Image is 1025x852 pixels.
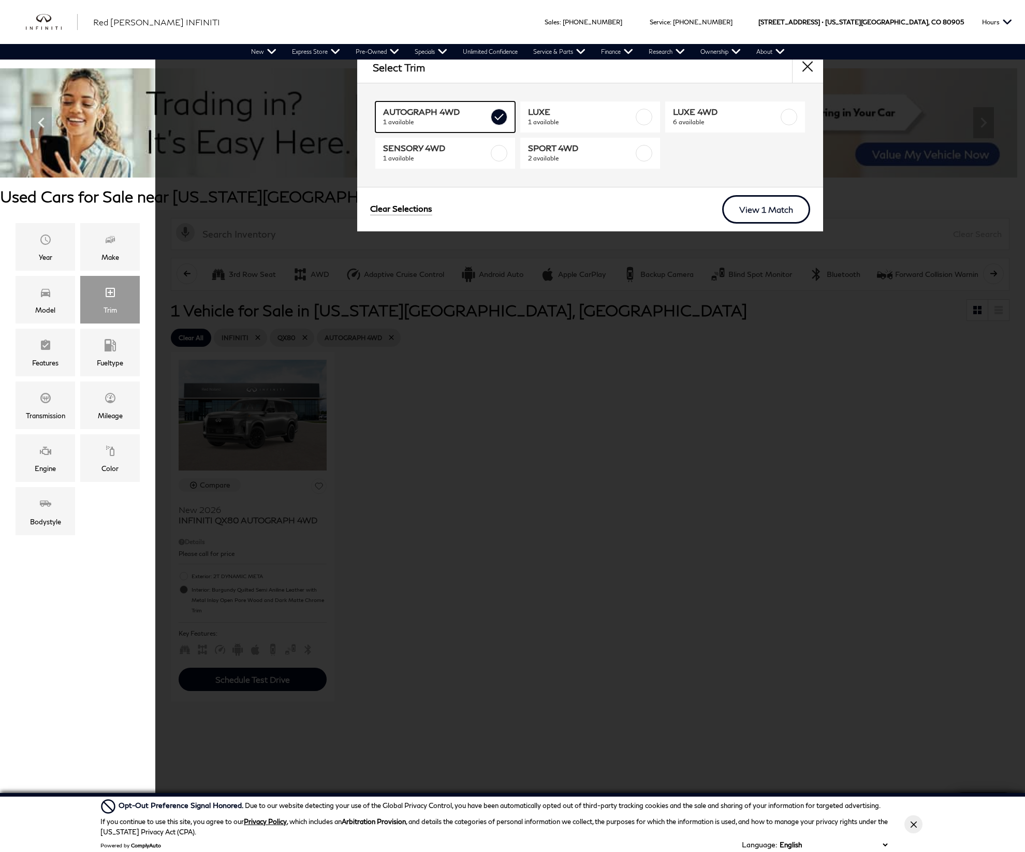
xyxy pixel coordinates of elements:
[16,329,75,376] div: FeaturesFeatures
[528,143,634,153] span: SPORT 4WD
[593,44,641,60] a: Finance
[104,442,116,463] span: Color
[563,18,622,26] a: [PHONE_NUMBER]
[520,101,660,133] a: LUXE1 available
[383,143,489,153] span: SENSORY 4WD
[383,153,489,164] span: 1 available
[950,792,1017,818] a: Live Chat
[375,101,515,133] a: AUTOGRAPH 4WD1 available
[528,117,634,127] span: 1 available
[104,231,116,252] span: Make
[119,800,881,811] div: Due to our website detecting your use of the Global Privacy Control, you have been automatically ...
[560,18,561,26] span: :
[545,18,560,26] span: Sales
[30,516,61,527] div: Bodystyle
[80,276,140,324] div: TrimTrim
[16,434,75,482] div: EngineEngine
[520,138,660,169] a: SPORT 4WD2 available
[80,381,140,429] div: MileageMileage
[348,44,407,60] a: Pre-Owned
[93,16,220,28] a: Red [PERSON_NAME] INFINITI
[93,17,220,27] span: Red [PERSON_NAME] INFINITI
[16,487,75,535] div: BodystyleBodystyle
[97,357,123,369] div: Fueltype
[373,62,425,73] h2: Select Trim
[383,117,489,127] span: 1 available
[742,841,777,848] div: Language:
[39,284,52,304] span: Model
[119,801,245,810] span: Opt-Out Preference Signal Honored .
[104,304,117,316] div: Trim
[32,357,58,369] div: Features
[528,153,634,164] span: 2 available
[39,231,52,252] span: Year
[370,203,432,216] a: Clear Selections
[16,276,75,324] div: ModelModel
[673,117,779,127] span: 6 available
[375,138,515,169] a: SENSORY 4WD1 available
[673,107,779,117] span: LUXE 4WD
[243,44,793,60] nav: Main Navigation
[16,381,75,429] div: TransmissionTransmission
[104,284,116,304] span: Trim
[383,107,489,117] span: AUTOGRAPH 4WD
[80,434,140,482] div: ColorColor
[26,14,78,31] img: INFINITI
[80,223,140,271] div: MakeMake
[904,815,922,833] button: Close Button
[792,52,823,83] button: close
[101,463,119,474] div: Color
[665,101,805,133] a: LUXE 4WD6 available
[641,44,693,60] a: Research
[104,389,116,410] span: Mileage
[342,817,406,826] strong: Arbitration Provision
[758,18,964,26] a: [STREET_ADDRESS] • [US_STATE][GEOGRAPHIC_DATA], CO 80905
[39,495,52,516] span: Bodystyle
[101,252,119,263] div: Make
[244,817,287,826] a: Privacy Policy
[455,44,525,60] a: Unlimited Confidence
[26,410,65,421] div: Transmission
[525,44,593,60] a: Service & Parts
[31,107,52,138] div: Previous
[749,44,793,60] a: About
[39,252,52,263] div: Year
[650,18,670,26] span: Service
[722,195,810,224] a: View 1 Match
[16,223,75,271] div: YearYear
[407,44,455,60] a: Specials
[284,44,348,60] a: Express Store
[80,329,140,376] div: FueltypeFueltype
[100,842,161,848] div: Powered by
[528,107,634,117] span: LUXE
[673,18,733,26] a: [PHONE_NUMBER]
[100,817,888,836] p: If you continue to use this site, you agree to our , which includes an , and details the categori...
[131,842,161,848] a: ComplyAuto
[670,18,671,26] span: :
[693,44,749,60] a: Ownership
[39,442,52,463] span: Engine
[39,389,52,410] span: Transmission
[104,336,116,357] span: Fueltype
[243,44,284,60] a: New
[35,463,56,474] div: Engine
[26,14,78,31] a: infiniti
[98,410,123,421] div: Mileage
[35,304,55,316] div: Model
[39,336,52,357] span: Features
[777,840,890,850] select: Language Select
